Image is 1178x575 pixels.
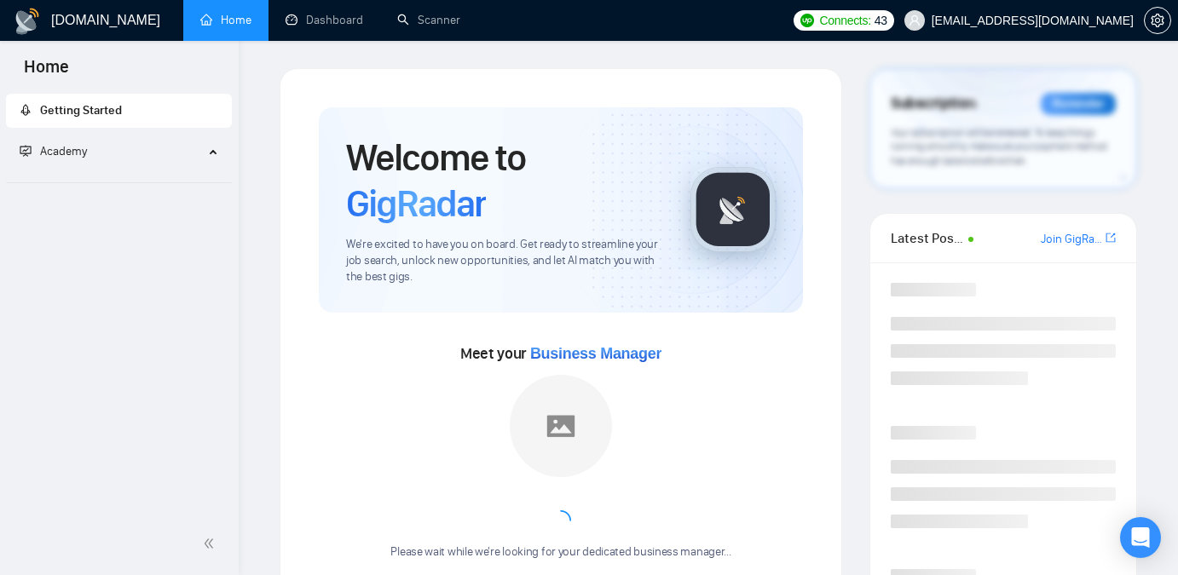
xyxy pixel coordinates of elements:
span: rocket [20,104,32,116]
span: user [909,14,921,26]
li: Getting Started [6,94,232,128]
div: Reminder [1041,93,1116,115]
span: We're excited to have you on board. Get ready to streamline your job search, unlock new opportuni... [346,237,663,285]
img: gigradar-logo.png [690,167,776,252]
a: Join GigRadar Slack Community [1041,230,1102,249]
button: setting [1144,7,1171,34]
span: Academy [40,144,87,158]
h1: Welcome to [346,135,663,227]
img: logo [14,8,41,35]
a: homeHome [200,13,251,27]
div: Please wait while we're looking for your dedicated business manager... [380,544,741,561]
span: loading [551,510,571,531]
a: export [1106,230,1116,246]
img: placeholder.png [510,375,612,477]
span: setting [1145,14,1170,27]
img: upwork-logo.png [800,14,814,27]
span: Getting Started [40,103,122,118]
a: setting [1144,14,1171,27]
span: Academy [20,144,87,158]
span: Connects: [819,11,870,30]
a: dashboardDashboard [286,13,363,27]
div: Open Intercom Messenger [1120,517,1161,558]
span: fund-projection-screen [20,145,32,157]
span: double-left [203,535,220,552]
span: Latest Posts from the GigRadar Community [891,227,963,249]
span: Your subscription will be renewed. To keep things running smoothly, make sure your payment method... [891,126,1107,167]
span: Home [10,55,83,90]
span: GigRadar [346,181,486,227]
span: Subscription [891,89,975,118]
li: Academy Homepage [6,175,232,187]
span: Meet your [460,344,661,363]
span: 43 [875,11,887,30]
a: searchScanner [397,13,460,27]
span: Business Manager [530,345,661,362]
span: export [1106,231,1116,244]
